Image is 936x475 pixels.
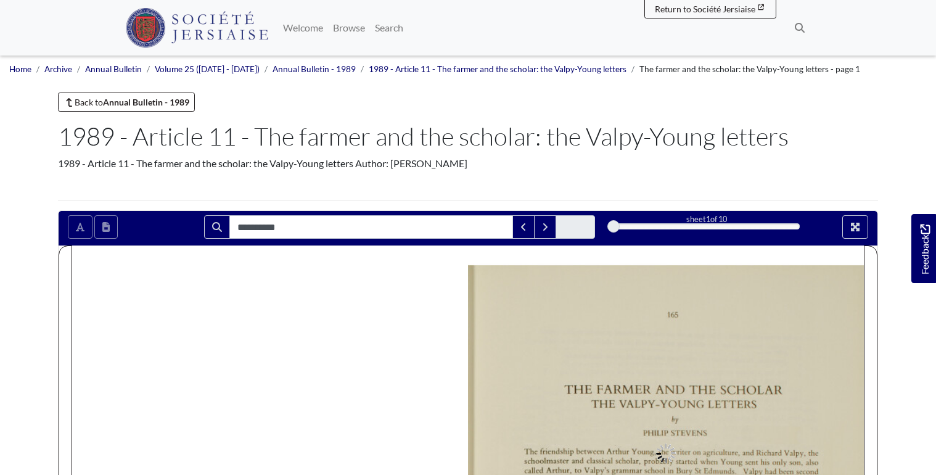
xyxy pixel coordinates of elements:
img: Société Jersiaise [126,8,268,47]
a: Welcome [278,15,328,40]
a: Annual Bulletin - 1989 [273,64,356,74]
button: Full screen mode [842,215,868,239]
a: Annual Bulletin [85,64,142,74]
a: Archive [44,64,72,74]
div: 1989 - Article 11 - The farmer and the scholar: the Valpy-Young letters Author: [PERSON_NAME] [58,156,878,171]
strong: Annual Bulletin - 1989 [103,97,189,107]
a: Société Jersiaise logo [126,5,268,51]
div: sheet of 10 [614,213,800,225]
a: Would you like to provide feedback? [911,214,936,283]
span: Feedback [918,224,932,274]
a: Search [370,15,408,40]
span: Return to Société Jersiaise [655,4,755,14]
h1: 1989 - Article 11 - The farmer and the scholar: the Valpy-Young letters [58,122,878,151]
a: Browse [328,15,370,40]
button: Previous Match [512,215,535,239]
a: 1989 - Article 11 - The farmer and the scholar: the Valpy-Young letters [369,64,626,74]
a: Back toAnnual Bulletin - 1989 [58,93,195,112]
span: The farmer and the scholar: the Valpy-Young letters - page 1 [639,64,860,74]
button: Toggle text selection (Alt+T) [68,215,92,239]
a: Home [9,64,31,74]
input: Search for [229,215,513,239]
a: Volume 25 ([DATE] - [DATE]) [155,64,260,74]
button: Next Match [534,215,556,239]
span: 1 [706,214,710,224]
button: Search [204,215,230,239]
button: Open transcription window [94,215,118,239]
